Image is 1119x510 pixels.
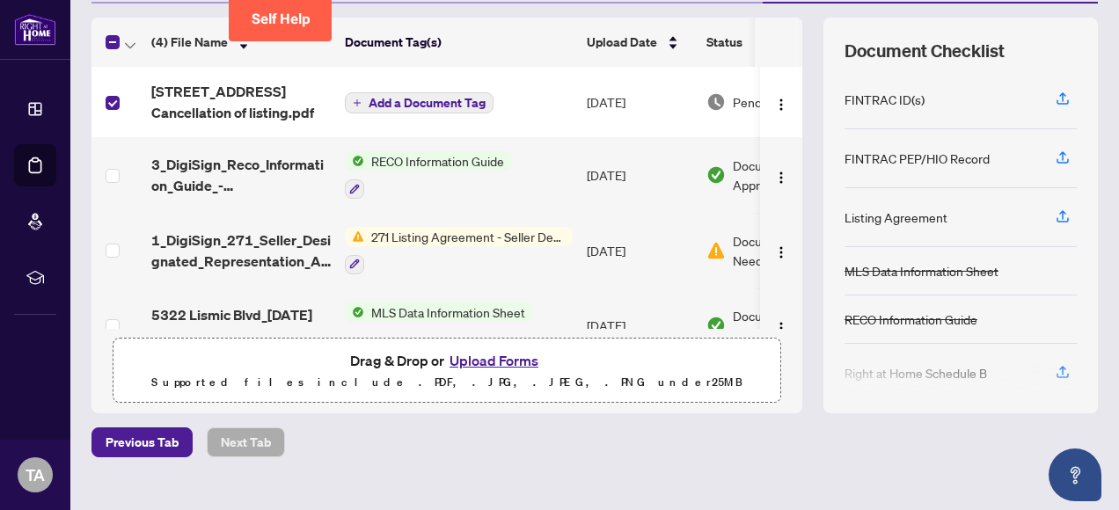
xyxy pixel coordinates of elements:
[151,229,331,272] span: 1_DigiSign_271_Seller_Designated_Representation_Agreement_Authority_to_Offer_for_Sale_-_PropTx-[P...
[706,316,726,335] img: Document Status
[706,92,726,112] img: Document Status
[733,92,821,112] span: Pending Review
[151,154,331,196] span: 3_DigiSign_Reco_Information_Guide_-_RECO_Forms.pdf
[580,18,699,67] th: Upload Date
[767,237,795,265] button: Logo
[767,161,795,189] button: Logo
[252,11,311,27] span: Self Help
[345,302,532,350] button: Status IconMLS Data Information Sheet
[124,372,770,393] p: Supported files include .PDF, .JPG, .JPEG, .PNG under 25 MB
[345,227,573,274] button: Status Icon271 Listing Agreement - Seller Designated Representation Agreement Authority to Offer ...
[364,151,511,171] span: RECO Information Guide
[364,302,532,322] span: MLS Data Information Sheet
[845,149,990,168] div: FINTRAC PEP/HIO Record
[345,302,364,322] img: Status Icon
[706,165,726,185] img: Document Status
[774,321,788,335] img: Logo
[774,98,788,112] img: Logo
[353,98,362,107] span: plus
[845,208,947,227] div: Listing Agreement
[774,245,788,259] img: Logo
[338,18,580,67] th: Document Tag(s)
[845,261,998,280] div: MLS Data Information Sheet
[345,151,511,199] button: Status IconRECO Information Guide
[845,310,977,329] div: RECO Information Guide
[580,137,699,213] td: [DATE]
[580,67,699,137] td: [DATE]
[26,463,45,487] span: TA
[106,428,179,456] span: Previous Tab
[364,227,573,246] span: 271 Listing Agreement - Seller Designated Representation Agreement Authority to Offer for Sale
[444,349,544,372] button: Upload Forms
[845,90,925,109] div: FINTRAC ID(s)
[774,171,788,185] img: Logo
[706,33,742,52] span: Status
[14,13,56,46] img: logo
[845,39,1005,63] span: Document Checklist
[113,339,780,404] span: Drag & Drop orUpload FormsSupported files include .PDF, .JPG, .JPEG, .PNG under25MB
[845,363,987,382] div: Right at Home Schedule B
[767,311,795,339] button: Logo
[350,349,544,372] span: Drag & Drop or
[207,427,285,457] button: Next Tab
[91,427,193,457] button: Previous Tab
[345,227,364,246] img: Status Icon
[151,33,228,52] span: (4) File Name
[587,33,657,52] span: Upload Date
[706,241,726,260] img: Document Status
[733,156,842,194] span: Document Approved
[151,81,331,123] span: [STREET_ADDRESS] Cancellation of listing.pdf
[580,213,699,288] td: [DATE]
[699,18,849,67] th: Status
[144,18,338,67] th: (4) File Name
[151,304,331,346] span: 5322 Lismic Blvd_[DATE] 07_47_03 DIS.pdf
[580,288,699,364] td: [DATE]
[345,92,494,113] button: Add a Document Tag
[733,306,842,345] span: Document Approved
[369,97,486,109] span: Add a Document Tag
[733,231,824,270] span: Document Needs Work
[345,151,364,171] img: Status Icon
[767,88,795,116] button: Logo
[1049,448,1101,501] button: Open asap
